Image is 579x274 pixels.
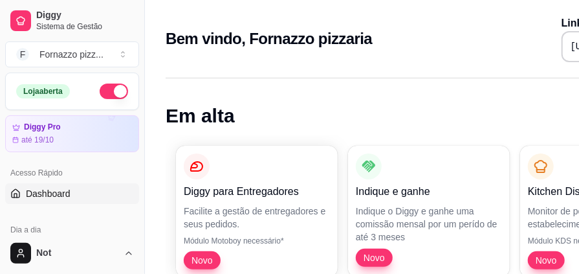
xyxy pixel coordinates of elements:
div: Loja aberta [16,84,70,98]
button: Alterar Status [100,84,128,99]
span: Novo [186,254,218,267]
p: Módulo Motoboy necessário* [184,236,330,246]
h2: Bem vindo, Fornazzo pizzaria [166,29,372,49]
a: Dashboard [5,183,139,204]
span: Dashboard [26,187,71,200]
article: Diggy Pro [24,122,61,132]
p: Facilite a gestão de entregadores e seus pedidos. [184,205,330,231]
p: Diggy para Entregadores [184,184,330,200]
p: Indique o Diggy e ganhe uma comissão mensal por um perído de até 3 meses [356,205,502,244]
div: Acesso Rápido [5,163,139,183]
span: Diggy [36,10,134,21]
div: Fornazzo pizz ... [39,48,104,61]
p: Indique e ganhe [356,184,502,200]
a: Diggy Proaté 19/10 [5,115,139,152]
a: DiggySistema de Gestão [5,5,139,36]
span: Not [36,247,118,259]
span: Novo [530,254,562,267]
span: F [16,48,29,61]
div: Dia a dia [5,220,139,240]
span: Sistema de Gestão [36,21,134,32]
article: até 19/10 [21,135,54,145]
button: Select a team [5,41,139,67]
button: Not [5,238,139,269]
span: Novo [358,251,390,264]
